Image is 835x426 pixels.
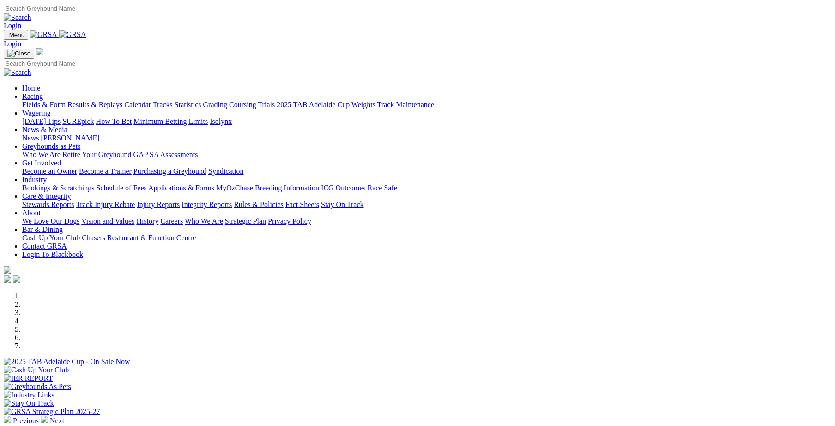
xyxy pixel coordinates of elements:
a: Racing [22,92,43,100]
img: 2025 TAB Adelaide Cup - On Sale Now [4,358,130,366]
a: Fields & Form [22,101,66,109]
a: Breeding Information [255,184,319,192]
a: Rules & Policies [234,201,284,208]
a: Stewards Reports [22,201,74,208]
a: Home [22,84,40,92]
a: News [22,134,39,142]
a: Injury Reports [137,201,180,208]
a: GAP SA Assessments [133,151,198,158]
a: Industry [22,176,47,183]
img: logo-grsa-white.png [36,48,43,55]
input: Search [4,59,85,68]
a: Results & Replays [67,101,122,109]
img: GRSA [59,30,86,39]
a: [PERSON_NAME] [41,134,99,142]
img: Close [7,50,30,57]
a: Cash Up Your Club [22,234,80,242]
img: GRSA [30,30,57,39]
img: chevron-right-pager-white.svg [41,416,48,423]
a: Become a Trainer [79,167,132,175]
div: Care & Integrity [22,201,831,209]
a: Get Involved [22,159,61,167]
a: Privacy Policy [268,217,311,225]
a: Vision and Values [81,217,134,225]
a: Isolynx [210,117,232,125]
a: Previous [4,417,41,425]
img: IER REPORT [4,374,53,383]
span: Previous [13,417,39,425]
a: Integrity Reports [182,201,232,208]
a: Schedule of Fees [96,184,146,192]
div: Greyhounds as Pets [22,151,831,159]
a: History [136,217,158,225]
img: Cash Up Your Club [4,366,69,374]
div: News & Media [22,134,831,142]
a: Careers [160,217,183,225]
img: logo-grsa-white.png [4,266,11,274]
a: Login [4,40,21,48]
img: Greyhounds As Pets [4,383,71,391]
a: News & Media [22,126,67,134]
a: Trials [258,101,275,109]
img: Stay On Track [4,399,54,408]
a: Coursing [229,101,256,109]
a: Login To Blackbook [22,250,83,258]
a: 2025 TAB Adelaide Cup [277,101,350,109]
a: Strategic Plan [225,217,266,225]
img: twitter.svg [13,275,20,283]
a: Contact GRSA [22,242,67,250]
a: Track Injury Rebate [76,201,135,208]
img: Search [4,68,31,77]
button: Toggle navigation [4,49,34,59]
a: Greyhounds as Pets [22,142,80,150]
a: Chasers Restaurant & Function Centre [82,234,196,242]
a: Calendar [124,101,151,109]
div: Wagering [22,117,831,126]
a: Statistics [175,101,201,109]
a: SUREpick [62,117,94,125]
a: Who We Are [185,217,223,225]
a: [DATE] Tips [22,117,61,125]
a: Grading [203,101,227,109]
span: Menu [9,31,24,38]
a: Purchasing a Greyhound [133,167,206,175]
a: Minimum Betting Limits [133,117,208,125]
img: GRSA Strategic Plan 2025-27 [4,408,100,416]
a: Next [41,417,64,425]
a: Syndication [208,167,243,175]
a: Retire Your Greyhound [62,151,132,158]
a: Stay On Track [321,201,363,208]
input: Search [4,4,85,13]
a: Tracks [153,101,173,109]
img: Industry Links [4,391,54,399]
div: Industry [22,184,831,192]
a: Applications & Forms [148,184,214,192]
a: Become an Owner [22,167,77,175]
div: About [22,217,831,225]
div: Bar & Dining [22,234,831,242]
img: chevron-left-pager-white.svg [4,416,11,423]
a: Bookings & Scratchings [22,184,94,192]
a: Who We Are [22,151,61,158]
a: Care & Integrity [22,192,71,200]
a: How To Bet [96,117,132,125]
div: Racing [22,101,831,109]
span: Next [50,417,64,425]
a: We Love Our Dogs [22,217,79,225]
img: Search [4,13,31,22]
a: Race Safe [367,184,397,192]
a: Bar & Dining [22,225,63,233]
a: Weights [351,101,375,109]
a: Login [4,22,21,30]
a: About [22,209,41,217]
button: Toggle navigation [4,30,28,40]
a: ICG Outcomes [321,184,365,192]
a: Track Maintenance [377,101,434,109]
img: facebook.svg [4,275,11,283]
a: MyOzChase [216,184,253,192]
a: Wagering [22,109,51,117]
div: Get Involved [22,167,831,176]
a: Fact Sheets [285,201,319,208]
